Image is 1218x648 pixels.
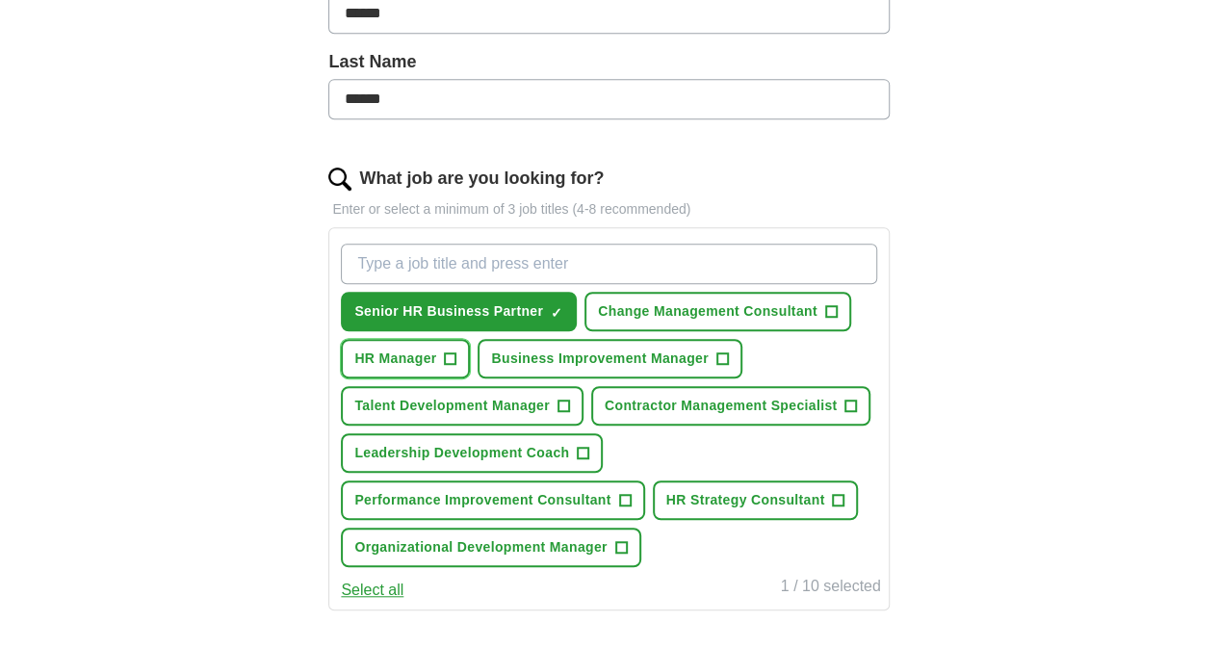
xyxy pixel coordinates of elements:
[341,386,583,426] button: Talent Development Manager
[354,301,543,322] span: Senior HR Business Partner
[354,490,610,510] span: Performance Improvement Consultant
[354,443,569,463] span: Leadership Development Coach
[341,292,577,331] button: Senior HR Business Partner✓
[598,301,817,322] span: Change Management Consultant
[359,166,604,192] label: What job are you looking for?
[328,49,889,75] label: Last Name
[666,490,825,510] span: HR Strategy Consultant
[341,480,644,520] button: Performance Improvement Consultant
[591,386,870,426] button: Contractor Management Specialist
[354,537,607,557] span: Organizational Development Manager
[584,292,851,331] button: Change Management Consultant
[478,339,741,378] button: Business Improvement Manager
[341,528,640,567] button: Organizational Development Manager
[653,480,859,520] button: HR Strategy Consultant
[341,244,876,284] input: Type a job title and press enter
[551,305,562,321] span: ✓
[341,579,403,602] button: Select all
[354,349,436,369] span: HR Manager
[341,433,603,473] button: Leadership Development Coach
[491,349,708,369] span: Business Improvement Manager
[328,199,889,220] p: Enter or select a minimum of 3 job titles (4-8 recommended)
[341,339,470,378] button: HR Manager
[328,168,351,191] img: search.png
[605,396,837,416] span: Contractor Management Specialist
[781,575,881,602] div: 1 / 10 selected
[354,396,550,416] span: Talent Development Manager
